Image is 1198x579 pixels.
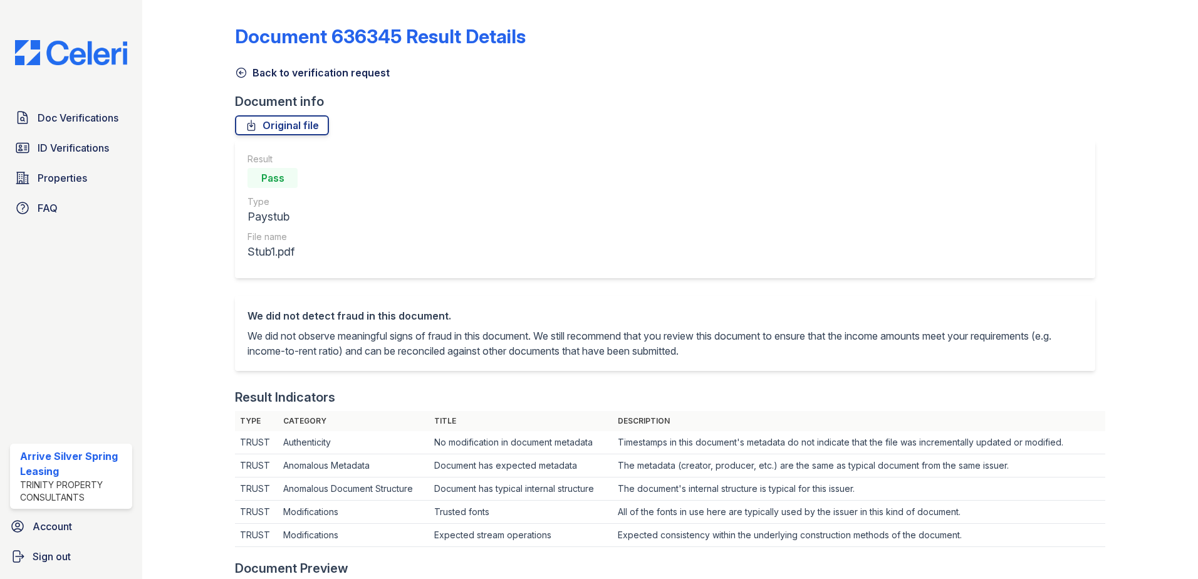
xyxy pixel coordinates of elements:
iframe: chat widget [1145,529,1185,566]
span: FAQ [38,201,58,216]
div: Document info [235,93,1105,110]
div: Type [247,196,298,208]
td: Document has typical internal structure [429,477,613,501]
td: TRUST [235,431,278,454]
a: Sign out [5,544,137,569]
div: Document Preview [235,560,348,577]
span: Doc Verifications [38,110,118,125]
span: Properties [38,170,87,185]
a: Account [5,514,137,539]
div: Pass [247,168,298,188]
a: ID Verifications [10,135,132,160]
img: CE_Logo_Blue-a8612792a0a2168367f1c8372b55b34899dd931a85d93a1a3d3e32e68fde9ad4.png [5,40,137,65]
td: Trusted fonts [429,501,613,524]
th: Category [278,411,429,431]
div: Result Indicators [235,389,335,406]
td: Document has expected metadata [429,454,613,477]
td: Modifications [278,501,429,524]
td: No modification in document metadata [429,431,613,454]
td: TRUST [235,501,278,524]
td: TRUST [235,524,278,547]
td: Expected stream operations [429,524,613,547]
td: TRUST [235,477,278,501]
td: Expected consistency within the underlying construction methods of the document. [613,524,1105,547]
a: Original file [235,115,329,135]
td: TRUST [235,454,278,477]
div: Stub1.pdf [247,243,298,261]
span: Sign out [33,549,71,564]
td: Anomalous Document Structure [278,477,429,501]
a: FAQ [10,196,132,221]
div: Result [247,153,298,165]
td: Authenticity [278,431,429,454]
span: ID Verifications [38,140,109,155]
div: File name [247,231,298,243]
th: Title [429,411,613,431]
div: Paystub [247,208,298,226]
div: Trinity Property Consultants [20,479,127,504]
td: Anomalous Metadata [278,454,429,477]
td: Timestamps in this document's metadata do not indicate that the file was incrementally updated or... [613,431,1105,454]
td: Modifications [278,524,429,547]
td: All of the fonts in use here are typically used by the issuer in this kind of document. [613,501,1105,524]
td: The metadata (creator, producer, etc.) are the same as typical document from the same issuer. [613,454,1105,477]
a: Doc Verifications [10,105,132,130]
div: We did not detect fraud in this document. [247,308,1083,323]
a: Document 636345 Result Details [235,25,526,48]
p: We did not observe meaningful signs of fraud in this document. We still recommend that you review... [247,328,1083,358]
a: Properties [10,165,132,190]
th: Type [235,411,278,431]
span: Account [33,519,72,534]
a: Back to verification request [235,65,390,80]
div: Arrive Silver Spring Leasing [20,449,127,479]
td: The document's internal structure is typical for this issuer. [613,477,1105,501]
th: Description [613,411,1105,431]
